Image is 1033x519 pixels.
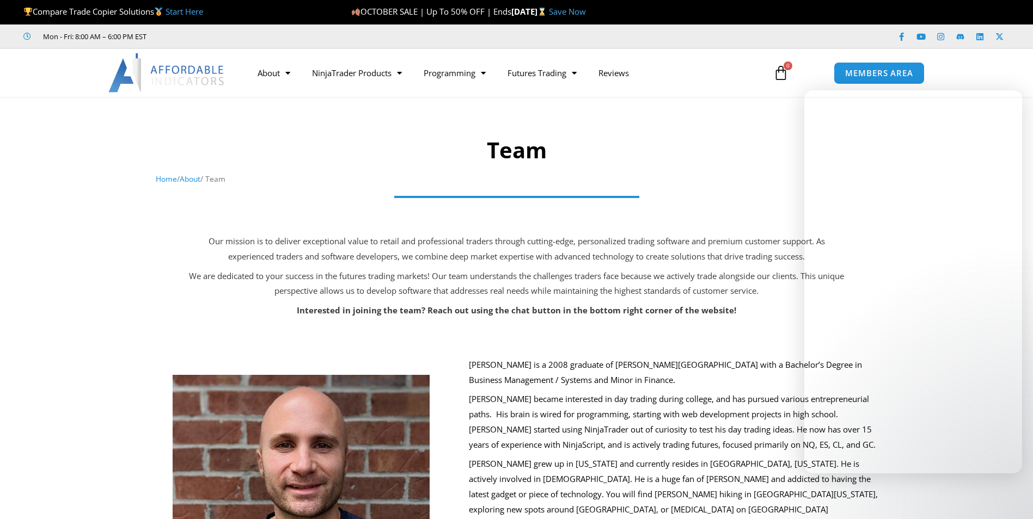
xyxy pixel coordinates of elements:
span: Mon - Fri: 8:00 AM – 6:00 PM EST [40,30,146,43]
a: Reviews [588,60,640,85]
img: 🍂 [352,8,360,16]
a: Futures Trading [497,60,588,85]
img: 🏆 [24,8,32,16]
a: Save Now [549,6,586,17]
img: ⌛ [538,8,546,16]
a: NinjaTrader Products [301,60,413,85]
span: Compare Trade Copier Solutions [23,6,203,17]
iframe: Intercom live chat [996,482,1022,508]
nav: Breadcrumb [156,172,877,186]
a: About [180,174,200,184]
nav: Menu [247,60,761,85]
a: 0 [757,57,805,89]
h1: Team [156,135,877,165]
span: 0 [784,61,792,70]
span: OCTOBER SALE | Up To 50% OFF | Ends [351,6,511,17]
a: MEMBERS AREA [834,62,925,84]
p: [PERSON_NAME] is a 2008 graduate of [PERSON_NAME][GEOGRAPHIC_DATA] with a Bachelor’s Degree in Bu... [469,357,883,388]
iframe: Customer reviews powered by Trustpilot [162,31,325,42]
a: About [247,60,301,85]
strong: [DATE] [511,6,549,17]
a: Programming [413,60,497,85]
p: Our mission is to deliver exceptional value to retail and professional traders through cutting-ed... [187,234,846,264]
p: [PERSON_NAME] became interested in day trading during college, and has pursued various entreprene... [469,392,883,452]
iframe: Intercom live chat [804,90,1022,473]
a: Start Here [166,6,203,17]
strong: Interested in joining the team? Reach out using the chat button in the bottom right corner of the... [297,305,736,316]
a: Home [156,174,177,184]
p: We are dedicated to your success in the futures trading markets! Our team understands the challen... [187,269,846,299]
img: LogoAI | Affordable Indicators – NinjaTrader [108,53,225,92]
span: MEMBERS AREA [845,69,913,77]
img: 🥇 [155,8,163,16]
